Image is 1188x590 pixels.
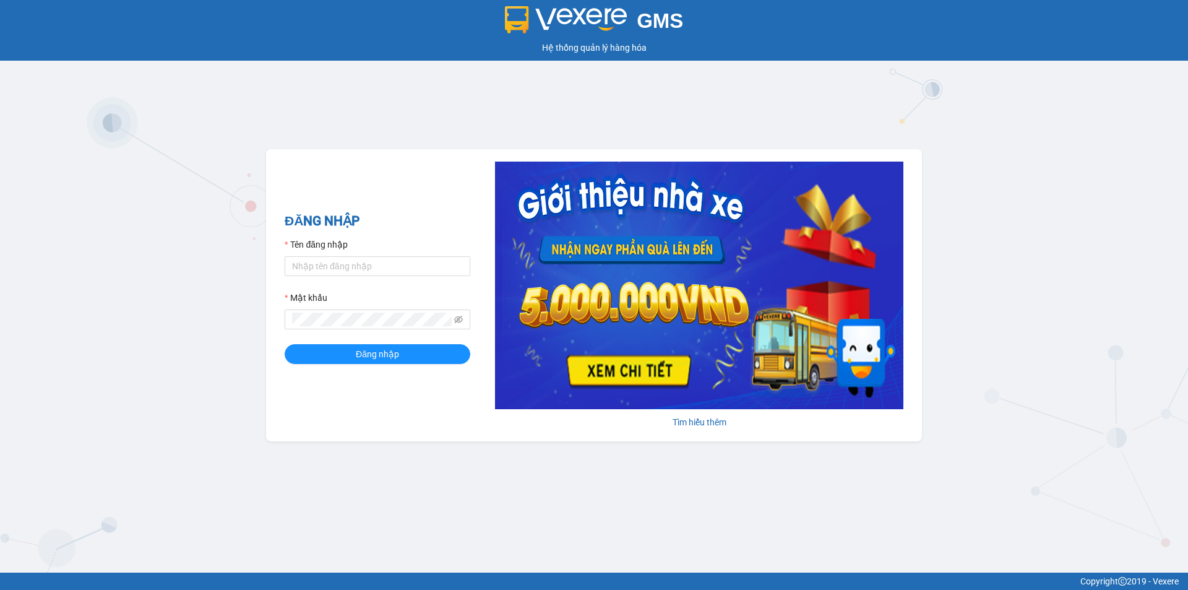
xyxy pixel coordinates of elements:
span: GMS [637,9,683,32]
button: Đăng nhập [285,344,470,364]
div: Copyright 2019 - Vexere [9,575,1179,588]
input: Mật khẩu [292,313,452,326]
div: Tìm hiểu thêm [495,415,903,429]
h2: ĐĂNG NHẬP [285,211,470,232]
span: eye-invisible [454,315,463,324]
span: Đăng nhập [356,347,399,361]
img: logo 2 [505,6,627,33]
span: copyright [1118,577,1127,586]
label: Tên đăng nhập [285,238,348,251]
input: Tên đăng nhập [285,256,470,276]
a: GMS [505,19,684,28]
div: Hệ thống quản lý hàng hóa [3,41,1185,54]
img: banner-0 [495,162,903,409]
label: Mật khẩu [285,291,327,305]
